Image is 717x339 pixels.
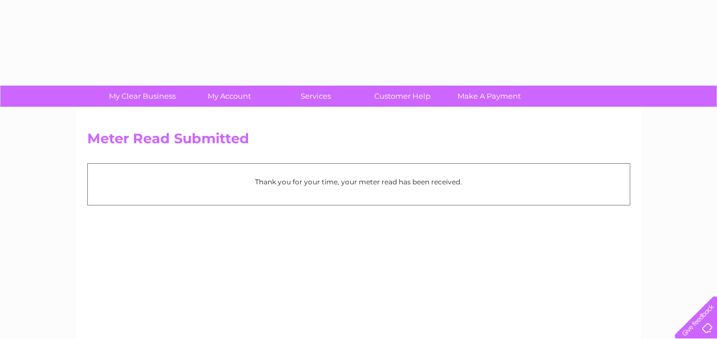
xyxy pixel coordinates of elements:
[94,176,624,187] p: Thank you for your time, your meter read has been received.
[442,86,536,107] a: Make A Payment
[95,86,189,107] a: My Clear Business
[355,86,449,107] a: Customer Help
[87,131,630,152] h2: Meter Read Submitted
[182,86,276,107] a: My Account
[269,86,363,107] a: Services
